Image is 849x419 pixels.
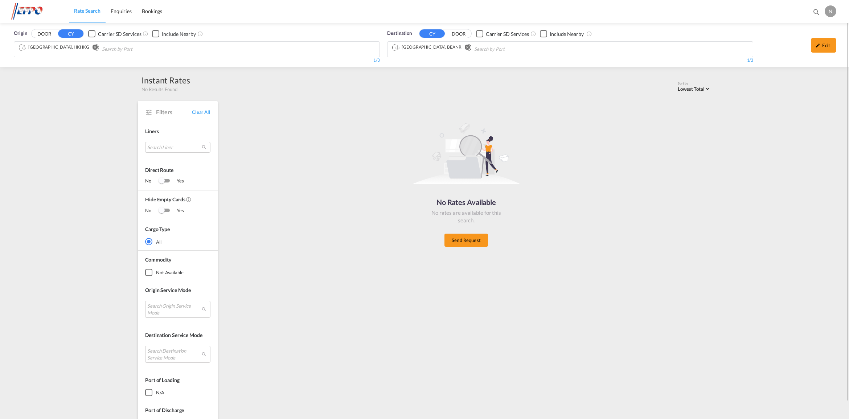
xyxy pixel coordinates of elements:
md-icon: icon-pencil [815,43,820,48]
div: Carrier SD Services [486,30,529,38]
span: Commodity [145,256,171,263]
md-icon: Activate this filter to exclude rate cards without rates. [186,197,192,202]
div: Hong Kong, HKHKG [21,44,89,50]
button: CY [419,29,445,38]
md-checkbox: Checkbox No Ink [540,30,584,37]
div: 1/3 [387,57,753,63]
span: Bookings [142,8,162,14]
span: Port of Loading [145,377,180,383]
md-checkbox: Checkbox No Ink [476,30,529,37]
md-checkbox: Checkbox No Ink [152,30,196,37]
md-select: Select: Lowest Total [678,84,711,93]
div: N [825,5,836,17]
div: Sort by [678,81,711,86]
span: Rate Search [74,8,101,14]
md-icon: icon-magnify [812,8,820,16]
div: Press delete to remove this chip. [21,44,91,50]
div: Include Nearby [550,30,584,38]
span: No Results Found [141,86,177,93]
div: Carrier SD Services [98,30,141,38]
span: No [145,207,159,214]
md-radio-button: All [145,238,210,245]
span: Filters [156,108,192,116]
md-icon: Unchecked: Ignores neighbouring ports when fetching rates.Checked : Includes neighbouring ports w... [586,31,592,37]
div: Antwerp, BEANR [395,44,462,50]
div: 1/3 [14,57,380,63]
md-checkbox: Checkbox No Ink [88,30,141,37]
div: N/A [156,389,164,396]
span: Origin [14,30,27,37]
div: No rates are available for this search. [430,209,503,224]
span: Destination [387,30,412,37]
div: not available [156,269,184,276]
div: Include Nearby [162,30,196,38]
img: d38966e06f5511efa686cdb0e1f57a29.png [11,3,60,20]
input: Search by Port [474,44,543,55]
md-icon: Unchecked: Search for CY (Container Yard) services for all selected carriers.Checked : Search for... [530,31,536,37]
img: norateimg.svg [412,123,521,184]
button: Send Request [444,234,488,247]
div: icon-magnify [812,8,820,19]
span: Enquiries [111,8,132,14]
div: icon-pencilEdit [811,38,836,53]
input: Search by Port [102,44,171,55]
span: No [145,177,159,185]
div: No Rates Available [430,197,503,207]
md-icon: Unchecked: Search for CY (Container Yard) services for all selected carriers.Checked : Search for... [143,31,148,37]
div: Press delete to remove this chip. [395,44,463,50]
md-chips-wrap: Chips container. Use arrow keys to select chips. [391,42,546,55]
button: Remove [460,44,471,52]
span: Liners [145,128,159,134]
span: Origin Service Mode [145,287,191,293]
button: DOOR [446,30,471,38]
div: Cargo Type [145,226,170,233]
button: Remove [88,44,99,52]
span: Clear All [192,109,210,115]
span: Port of Discharge [145,407,184,413]
span: Lowest Total [678,86,705,92]
button: DOOR [32,30,57,38]
md-chips-wrap: Chips container. Use arrow keys to select chips. [18,42,174,55]
md-checkbox: N/A [145,389,210,396]
span: Hide Empty Cards [145,196,210,207]
button: CY [58,29,83,38]
md-icon: Unchecked: Ignores neighbouring ports when fetching rates.Checked : Includes neighbouring ports w... [197,31,203,37]
span: Yes [169,207,184,214]
div: Instant Rates [141,74,190,86]
span: Direct Route [145,167,210,177]
span: Yes [169,177,184,185]
span: Destination Service Mode [145,332,202,338]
